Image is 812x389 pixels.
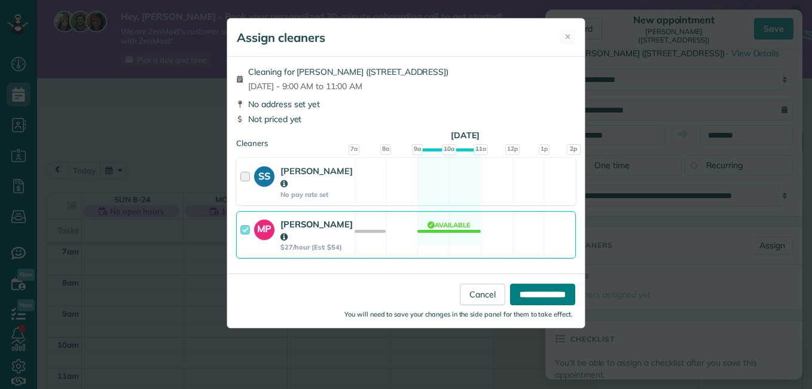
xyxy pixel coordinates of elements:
strong: [PERSON_NAME] [280,218,353,242]
a: Cancel [460,284,505,305]
strong: SS [254,166,274,183]
span: Cleaning for [PERSON_NAME] ([STREET_ADDRESS]) [248,66,448,78]
h5: Assign cleaners [237,29,325,46]
div: No address set yet [236,98,576,110]
div: Not priced yet [236,113,576,125]
div: Cleaners [236,138,576,141]
strong: MP [254,220,274,236]
strong: [PERSON_NAME] [280,165,353,189]
strong: $27/hour (Est: $54) [280,243,353,251]
span: ✕ [564,31,571,42]
strong: No pay rate set [280,190,353,199]
span: [DATE] - 9:00 AM to 11:00 AM [248,80,448,92]
small: You will need to save your changes in the side panel for them to take effect. [344,310,573,318]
